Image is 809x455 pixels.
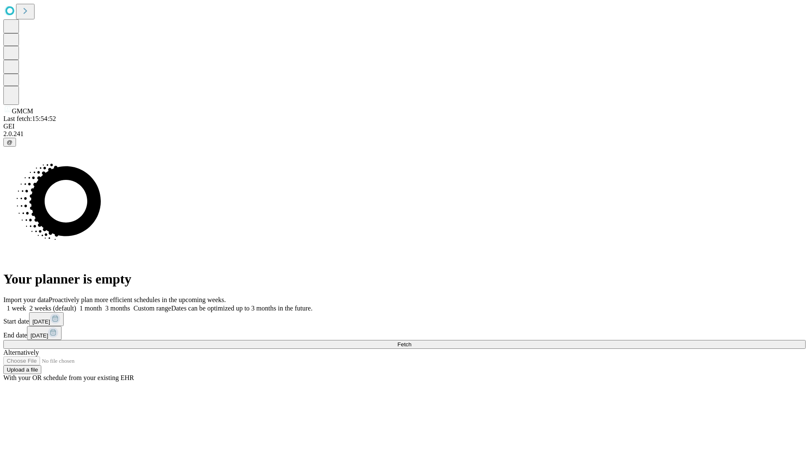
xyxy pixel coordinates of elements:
[397,341,411,348] span: Fetch
[105,305,130,312] span: 3 months
[3,374,134,381] span: With your OR schedule from your existing EHR
[30,332,48,339] span: [DATE]
[3,123,806,130] div: GEI
[3,115,56,122] span: Last fetch: 15:54:52
[3,312,806,326] div: Start date
[171,305,312,312] span: Dates can be optimized up to 3 months in the future.
[29,312,64,326] button: [DATE]
[3,271,806,287] h1: Your planner is empty
[7,305,26,312] span: 1 week
[134,305,171,312] span: Custom range
[3,138,16,147] button: @
[29,305,76,312] span: 2 weeks (default)
[3,340,806,349] button: Fetch
[3,296,49,303] span: Import your data
[49,296,226,303] span: Proactively plan more efficient schedules in the upcoming weeks.
[80,305,102,312] span: 1 month
[27,326,62,340] button: [DATE]
[7,139,13,145] span: @
[3,349,39,356] span: Alternatively
[3,130,806,138] div: 2.0.241
[3,326,806,340] div: End date
[12,107,33,115] span: GMCM
[3,365,41,374] button: Upload a file
[32,318,50,325] span: [DATE]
